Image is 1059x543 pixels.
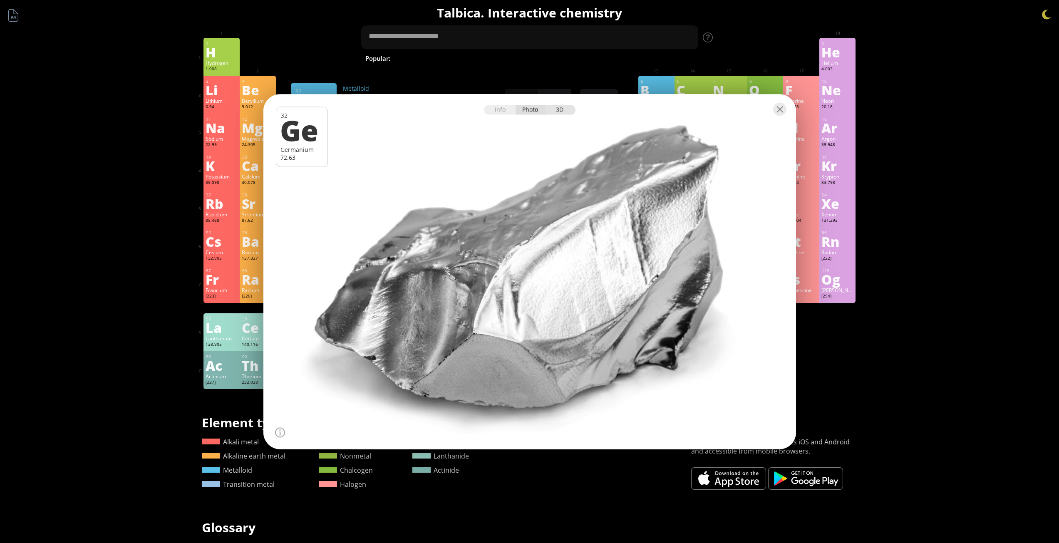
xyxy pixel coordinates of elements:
div: Ac [206,359,238,372]
div: 35.45 [785,142,817,149]
div: 90 [242,354,274,360]
div: Tennessine [785,287,817,293]
a: Transition metal [202,480,275,489]
div: 37 [206,192,238,198]
div: 6 [677,79,709,84]
div: 10 [822,79,853,84]
a: Metalloid [202,466,252,475]
div: 3D [546,105,575,114]
sub: 4 [589,58,592,64]
div: Helium [821,60,853,66]
div: Neon [821,97,853,104]
div: Ts [785,273,817,286]
div: Potassium [206,173,238,180]
div: 232.038 [242,379,274,386]
div: Info [484,105,516,114]
div: Og [821,273,853,286]
div: 39.098 [206,180,238,186]
div: Lithium [206,97,238,104]
span: Methane [623,53,660,63]
div: 132.905 [206,255,238,262]
div: 36 [822,154,853,160]
div: [210] [785,255,817,262]
div: Ar [821,121,853,134]
div: 4.003 [821,66,853,73]
div: Radium [242,287,274,293]
div: Cs [206,235,238,248]
div: Bromine [785,173,817,180]
div: 85 [786,230,817,236]
div: 11 [206,117,238,122]
div: 24.305 [242,142,274,149]
div: 20.18 [821,104,853,111]
div: 118 [822,268,853,273]
div: 140.116 [242,342,274,348]
div: 19 [206,154,238,160]
div: 72.63 [280,153,323,161]
div: Xenon [821,211,853,218]
div: 89 [206,354,238,360]
span: [MEDICAL_DATA] [662,53,723,63]
div: Thorium [242,373,274,379]
div: [222] [821,255,853,262]
div: 7 [713,79,745,84]
div: [PERSON_NAME] [821,287,853,293]
div: 5 [641,79,672,84]
div: 57 [206,316,238,322]
div: 9 [786,79,817,84]
div: Beryllium [242,97,274,104]
div: 38 [242,192,274,198]
div: 35 [786,154,817,160]
h1: Glossary [202,519,858,536]
div: Iodine [785,211,817,218]
div: [226] [242,293,274,300]
div: 54 [822,192,853,198]
div: Br [785,159,817,172]
div: Lanthanum [206,335,238,342]
div: 22.99 [206,142,238,149]
div: H [206,45,238,59]
h1: Element types [202,414,469,431]
div: Ca [242,159,274,172]
div: [227] [206,379,238,386]
div: K [206,159,238,172]
div: 17 [786,117,817,122]
a: Alkali metal [202,437,259,446]
div: 3 [206,79,238,84]
span: H O [486,53,509,63]
div: Rn [821,235,853,248]
div: Krypton [821,173,853,180]
div: Ce [242,321,274,334]
div: Xe [821,197,853,210]
div: Cerium [242,335,274,342]
div: Li [206,83,238,97]
div: 53 [786,192,817,198]
div: Ra [242,273,274,286]
div: 87 [206,268,238,273]
div: Sr [242,197,274,210]
div: 87.62 [242,218,274,224]
div: Francium [206,287,238,293]
div: Na [206,121,238,134]
div: Magnesium [242,135,274,142]
div: 131.293 [821,218,853,224]
div: Th [242,359,274,372]
a: Chalcogen [319,466,373,475]
div: Kr [821,159,853,172]
div: [293] [785,293,817,300]
div: 20 [242,154,274,160]
div: 138.905 [206,342,238,348]
div: 117 [786,268,817,273]
div: 18 [822,117,853,122]
a: Actinide [412,466,459,475]
span: H SO + NaOH [568,53,620,63]
div: 32 [295,87,332,95]
div: 83.798 [821,180,853,186]
div: Be [242,83,274,97]
div: Strontium [242,211,274,218]
sub: 4 [533,58,536,64]
div: N [713,83,745,97]
div: Cl [785,121,817,134]
a: Nonmetal [319,451,371,461]
div: 2 [822,41,853,46]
